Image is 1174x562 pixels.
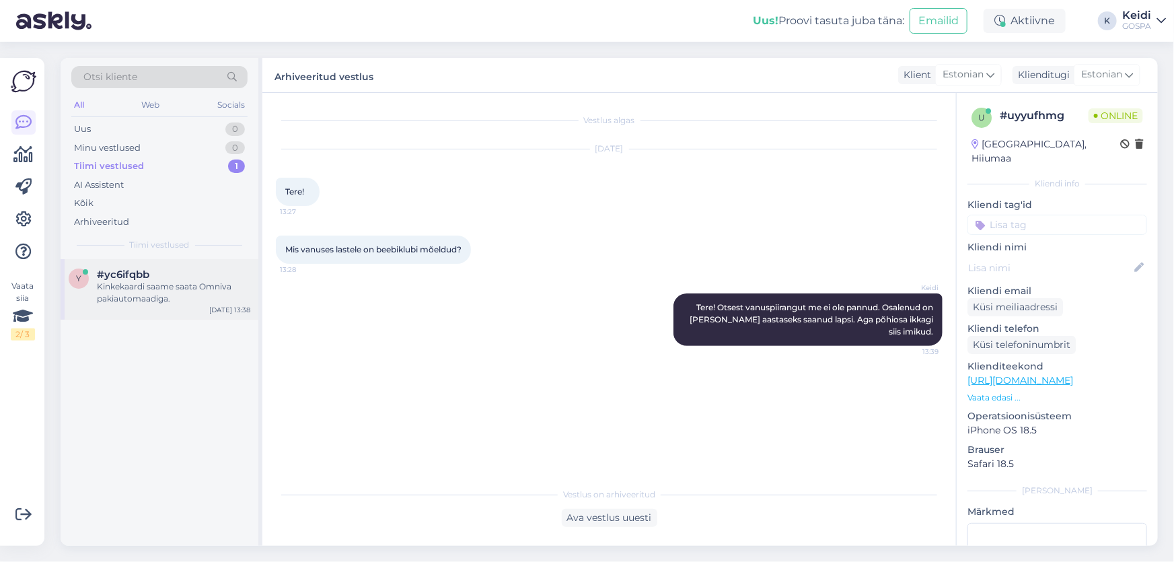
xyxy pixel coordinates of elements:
[209,305,250,315] div: [DATE] 13:38
[910,8,967,34] button: Emailid
[74,197,94,210] div: Kõik
[1081,67,1122,82] span: Estonian
[563,489,655,501] span: Vestlus on arhiveeritud
[690,302,935,337] span: Tere! Otsest vanuspiirangut me ei ole pannud. Osalenud on [PERSON_NAME] aastaseks saanud lapsi. A...
[967,409,1147,423] p: Operatsioonisüsteem
[888,283,939,293] span: Keidi
[1013,68,1070,82] div: Klienditugi
[967,322,1147,336] p: Kliendi telefon
[228,160,245,173] div: 1
[753,14,778,27] b: Uus!
[97,269,149,281] span: #yc6ifqbb
[967,215,1147,235] input: Lisa tag
[76,273,81,283] span: y
[276,143,943,155] div: [DATE]
[888,347,939,357] span: 13:39
[139,96,163,114] div: Web
[967,423,1147,437] p: iPhone OS 18.5
[285,244,462,254] span: Mis vanuses lastele on beebiklubi mõeldud?
[967,336,1076,354] div: Küsi telefoninumbrit
[967,374,1073,386] a: [URL][DOMAIN_NAME]
[562,509,657,527] div: Ava vestlus uuesti
[11,328,35,341] div: 2 / 3
[968,260,1132,275] input: Lisa nimi
[967,505,1147,519] p: Märkmed
[276,114,943,127] div: Vestlus algas
[967,457,1147,471] p: Safari 18.5
[83,70,137,84] span: Otsi kliente
[11,280,35,341] div: Vaata siia
[74,215,129,229] div: Arhiveeritud
[1000,108,1089,124] div: # uyyufhmg
[967,443,1147,457] p: Brauser
[74,178,124,192] div: AI Assistent
[74,141,141,155] div: Minu vestlused
[11,69,36,94] img: Askly Logo
[225,141,245,155] div: 0
[280,265,330,275] span: 13:28
[1122,10,1166,32] a: KeidiGOSPA
[74,122,91,136] div: Uus
[215,96,248,114] div: Socials
[967,198,1147,212] p: Kliendi tag'id
[280,207,330,217] span: 13:27
[74,160,144,173] div: Tiimi vestlused
[984,9,1066,33] div: Aktiivne
[274,66,373,84] label: Arhiveeritud vestlus
[967,392,1147,404] p: Vaata edasi ...
[97,281,250,305] div: Kinkekaardi saame saata Omniva pakiautomaadiga.
[967,240,1147,254] p: Kliendi nimi
[967,284,1147,298] p: Kliendi email
[971,137,1120,166] div: [GEOGRAPHIC_DATA], Hiiumaa
[967,359,1147,374] p: Klienditeekond
[898,68,931,82] div: Klient
[71,96,87,114] div: All
[130,239,190,251] span: Tiimi vestlused
[967,298,1063,316] div: Küsi meiliaadressi
[1089,108,1143,123] span: Online
[967,485,1147,497] div: [PERSON_NAME]
[943,67,984,82] span: Estonian
[978,112,985,122] span: u
[1122,10,1151,21] div: Keidi
[1098,11,1117,30] div: K
[1122,21,1151,32] div: GOSPA
[225,122,245,136] div: 0
[967,178,1147,190] div: Kliendi info
[285,186,304,197] span: Tere!
[753,13,904,29] div: Proovi tasuta juba täna:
